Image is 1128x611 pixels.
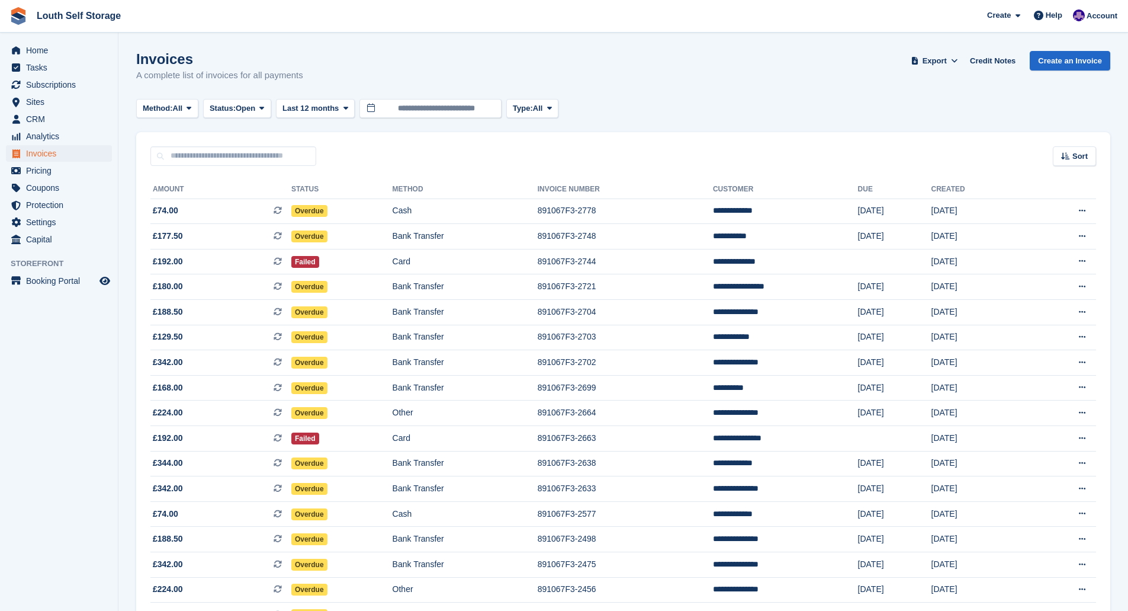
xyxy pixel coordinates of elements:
[393,199,538,224] td: Cash
[291,180,393,199] th: Status
[506,99,558,119] button: Type: All
[931,199,1027,224] td: [DATE]
[931,401,1027,426] td: [DATE]
[393,552,538,578] td: Bank Transfer
[393,577,538,603] td: Other
[858,199,931,224] td: [DATE]
[26,94,97,110] span: Sites
[538,552,713,578] td: 891067F3-2475
[858,476,931,502] td: [DATE]
[6,128,112,145] a: menu
[858,401,931,426] td: [DATE]
[1072,151,1088,162] span: Sort
[153,331,183,343] span: £129.50
[26,231,97,248] span: Capital
[538,577,713,603] td: 891067F3-2456
[6,42,112,59] a: menu
[291,382,327,394] span: Overdue
[931,501,1027,527] td: [DATE]
[291,256,319,268] span: Failed
[153,204,178,217] span: £74.00
[538,300,713,325] td: 891067F3-2704
[858,274,931,300] td: [DATE]
[393,180,538,199] th: Method
[1087,10,1117,22] span: Account
[393,426,538,452] td: Card
[291,231,327,242] span: Overdue
[173,103,183,114] span: All
[858,501,931,527] td: [DATE]
[6,59,112,76] a: menu
[291,433,319,444] span: Failed
[32,6,126,25] a: Louth Self Storage
[393,224,538,249] td: Bank Transfer
[143,103,173,114] span: Method:
[153,457,183,469] span: £344.00
[153,482,183,495] span: £342.00
[26,214,97,231] span: Settings
[153,382,183,394] span: £168.00
[858,375,931,401] td: [DATE]
[931,476,1027,502] td: [DATE]
[98,274,112,288] a: Preview store
[965,51,1020,71] a: Credit Notes
[538,401,713,426] td: 891067F3-2664
[26,180,97,196] span: Coupons
[153,356,183,369] span: £342.00
[931,274,1027,300] td: [DATE]
[931,375,1027,401] td: [DATE]
[26,76,97,93] span: Subscriptions
[858,552,931,578] td: [DATE]
[291,306,327,318] span: Overdue
[291,205,327,217] span: Overdue
[291,357,327,369] span: Overdue
[153,407,183,419] span: £224.00
[136,69,303,82] p: A complete list of invoices for all payments
[931,577,1027,603] td: [DATE]
[153,280,183,293] span: £180.00
[276,99,355,119] button: Last 12 months
[931,325,1027,350] td: [DATE]
[923,55,947,67] span: Export
[153,230,183,242] span: £177.50
[6,145,112,162] a: menu
[6,162,112,179] a: menu
[153,255,183,268] span: £192.00
[538,501,713,527] td: 891067F3-2577
[393,501,538,527] td: Cash
[931,426,1027,452] td: [DATE]
[6,180,112,196] a: menu
[136,51,303,67] h1: Invoices
[26,197,97,213] span: Protection
[153,432,183,444] span: £192.00
[6,197,112,213] a: menu
[538,527,713,552] td: 891067F3-2498
[6,94,112,110] a: menu
[538,249,713,274] td: 891067F3-2744
[291,559,327,571] span: Overdue
[1073,9,1085,21] img: Matthew Frith
[858,325,931,350] td: [DATE]
[908,51,960,71] button: Export
[858,527,931,552] td: [DATE]
[291,407,327,419] span: Overdue
[236,103,255,114] span: Open
[931,224,1027,249] td: [DATE]
[6,76,112,93] a: menu
[393,401,538,426] td: Other
[11,258,118,270] span: Storefront
[533,103,543,114] span: All
[538,451,713,476] td: 891067F3-2638
[291,584,327,596] span: Overdue
[513,103,533,114] span: Type:
[291,483,327,495] span: Overdue
[858,451,931,476] td: [DATE]
[987,9,1011,21] span: Create
[931,180,1027,199] th: Created
[1046,9,1062,21] span: Help
[153,583,183,596] span: £224.00
[26,162,97,179] span: Pricing
[282,103,339,114] span: Last 12 months
[203,99,271,119] button: Status: Open
[291,533,327,545] span: Overdue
